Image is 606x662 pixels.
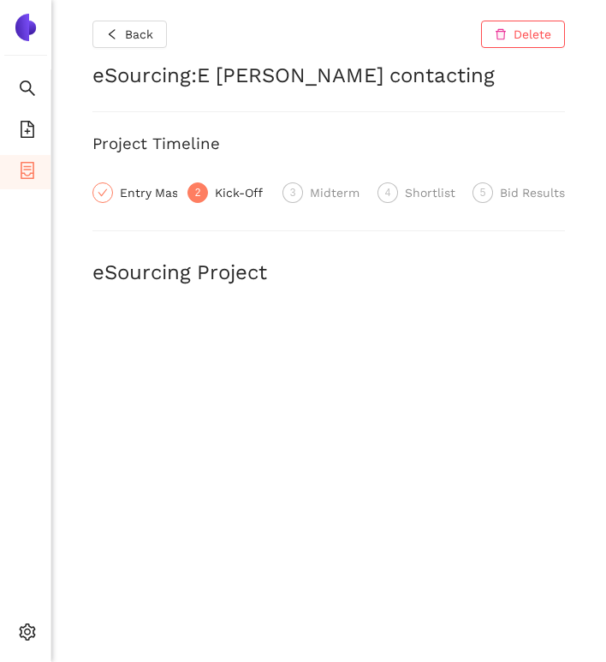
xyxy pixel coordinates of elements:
span: check [98,188,108,198]
span: file-add [19,115,36,149]
h3: Project Timeline [92,133,565,155]
span: 2 [195,187,201,199]
span: 3 [290,187,296,199]
span: Delete [514,25,551,44]
div: 2Kick-Off [187,182,272,203]
h2: eSourcing Project [92,259,565,288]
button: leftBack [92,21,167,48]
span: 4 [385,187,391,199]
span: search [19,74,36,108]
div: Midterm [310,182,370,203]
span: container [19,156,36,190]
div: Shortlist [405,182,466,203]
span: setting [19,617,36,652]
span: Bid Results [500,186,565,200]
span: 5 [480,187,486,199]
div: Entry Mask [120,182,195,203]
img: Logo [12,14,39,41]
div: Kick-Off [215,182,273,203]
span: delete [495,28,507,42]
span: left [106,28,118,42]
span: Back [125,25,153,44]
h2: eSourcing : E [PERSON_NAME] contacting [92,62,565,91]
div: Entry Mask [92,182,177,203]
button: deleteDelete [481,21,565,48]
